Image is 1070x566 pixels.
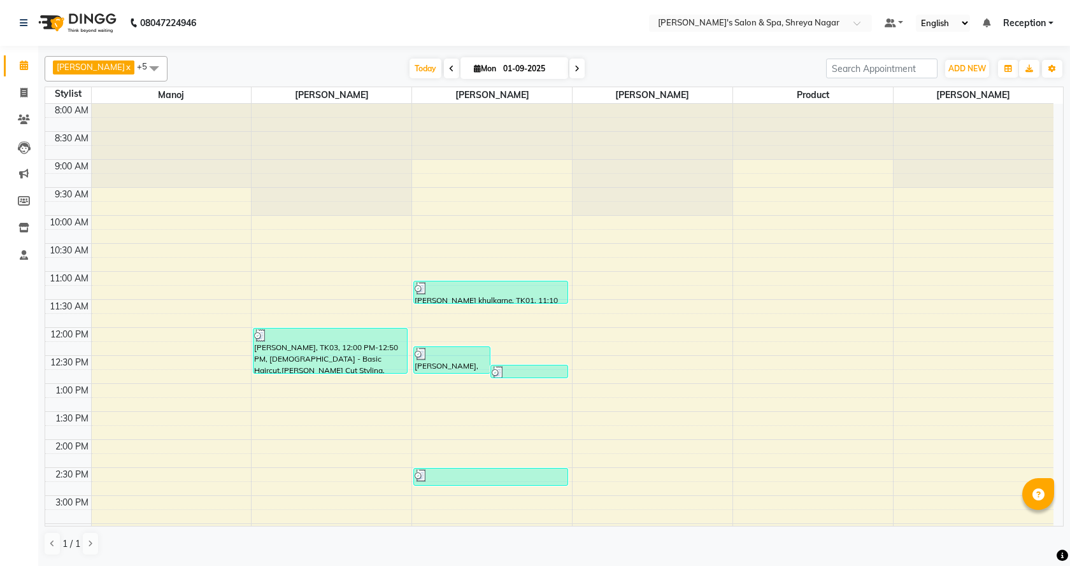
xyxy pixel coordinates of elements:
span: Product [733,87,893,103]
span: [PERSON_NAME] [894,87,1053,103]
span: ADD NEW [948,64,986,73]
span: [PERSON_NAME] [252,87,411,103]
span: +5 [137,61,157,71]
div: 12:30 PM [48,356,91,369]
span: Today [410,59,441,78]
input: Search Appointment [826,59,938,78]
div: 3:00 PM [53,496,91,509]
a: x [125,62,131,72]
div: 10:30 AM [47,244,91,257]
div: 11:30 AM [47,300,91,313]
div: 12:00 PM [48,328,91,341]
div: [PERSON_NAME], TK05, 02:30 PM-02:50 PM, [DEMOGRAPHIC_DATA] - Basic Haircut [414,469,567,485]
span: Reception [1003,17,1046,30]
div: [PERSON_NAME], TK04, 12:40 PM-12:55 PM, [PERSON_NAME] Cut Styling [491,365,567,378]
img: logo [32,5,120,41]
button: ADD NEW [945,60,989,78]
div: 9:30 AM [52,188,91,201]
div: [PERSON_NAME] khulkarne, TK01, 11:10 AM-11:35 AM, [DEMOGRAPHIC_DATA] HAIR SPA - Hair Oiling Cocon... [414,281,567,303]
span: [PERSON_NAME] [57,62,125,72]
div: 11:00 AM [47,272,91,285]
iframe: chat widget [1016,515,1057,553]
div: 8:00 AM [52,104,91,117]
div: 3:30 PM [53,524,91,537]
span: Mon [471,64,499,73]
span: Manoj [92,87,252,103]
div: 9:00 AM [52,160,91,173]
b: 08047224946 [140,5,196,41]
div: 1:30 PM [53,412,91,425]
span: [PERSON_NAME] [573,87,732,103]
span: [PERSON_NAME] [412,87,572,103]
div: 8:30 AM [52,132,91,145]
input: 2025-09-01 [499,59,563,78]
div: [PERSON_NAME], TK03, 12:00 PM-12:50 PM, [DEMOGRAPHIC_DATA] - Basic Haircut,[PERSON_NAME] Cut Styl... [253,329,407,373]
div: 2:00 PM [53,440,91,453]
div: Stylist [45,87,91,101]
div: 1:00 PM [53,384,91,397]
span: 1 / 1 [62,537,80,551]
div: 10:00 AM [47,216,91,229]
div: 2:30 PM [53,468,91,481]
div: [PERSON_NAME], TK02, 12:20 PM-12:50 PM, [DEMOGRAPHIC_DATA] - Advance Haircut [414,347,490,373]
